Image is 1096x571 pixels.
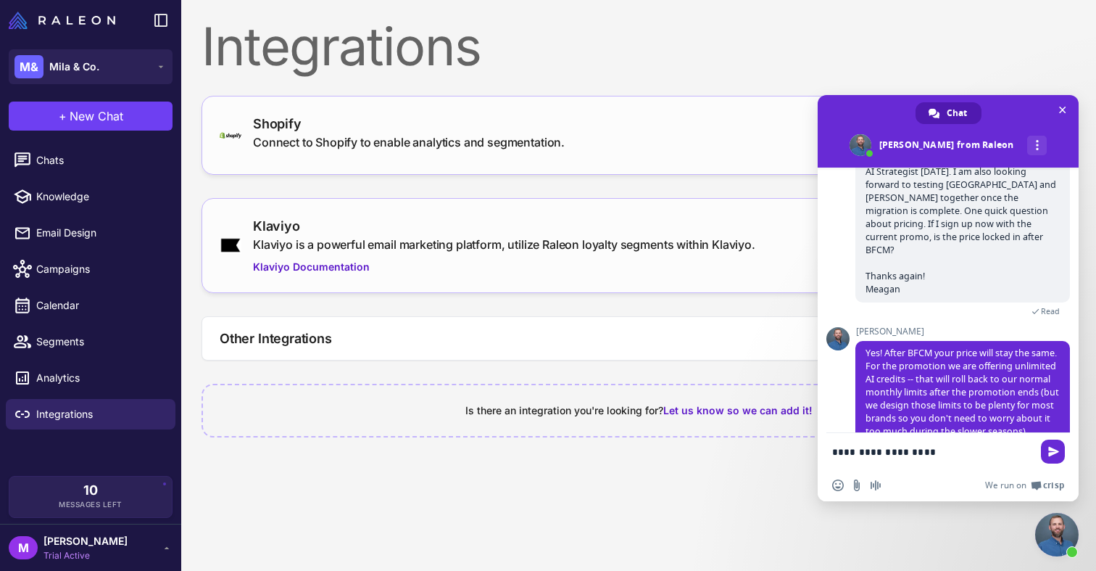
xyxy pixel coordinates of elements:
[59,107,67,125] span: +
[253,259,755,275] a: Klaviyo Documentation
[985,480,1026,491] span: We run on
[9,49,173,84] button: M&Mila & Co.
[6,363,175,393] a: Analytics
[36,297,164,313] span: Calendar
[14,55,43,78] div: M&
[253,236,755,253] div: Klaviyo is a powerful email marketing platform, utilize Raleon loyalty segments within Klaviyo.
[832,433,1035,469] textarea: Compose your message...
[1041,440,1065,464] span: Send
[36,406,164,422] span: Integrations
[43,533,128,549] span: [PERSON_NAME]
[70,107,123,125] span: New Chat
[202,20,1076,73] div: Integrations
[916,102,981,124] a: Chat
[49,59,99,75] span: Mila & Co.
[83,484,98,497] span: 10
[220,237,241,253] img: klaviyo.png
[985,480,1064,491] a: We run onCrisp
[865,347,1059,438] span: Yes! After BFCM your price will stay the same. For the promotion we are offering unlimited AI cre...
[220,403,1057,419] div: Is there an integration you're looking for?
[253,133,565,151] div: Connect to Shopify to enable analytics and segmentation.
[36,152,164,168] span: Chats
[6,290,175,321] a: Calendar
[851,480,863,491] span: Send a file
[253,114,565,133] div: Shopify
[870,480,881,491] span: Audio message
[253,216,755,236] div: Klaviyo
[36,334,164,350] span: Segments
[36,261,164,277] span: Campaigns
[663,404,813,416] span: Let us know so we can add it!
[6,254,175,284] a: Campaigns
[43,549,128,562] span: Trial Active
[1041,306,1060,316] span: Read
[6,399,175,430] a: Integrations
[1055,102,1070,118] span: Close chat
[202,317,1075,360] button: Other Integrations
[220,132,241,139] img: shopify-logo-primary-logo-456baa801ee66a0a435671082365958316831c9960c480451dd0330bcdae304f.svg
[832,480,844,491] span: Insert an emoji
[1035,513,1079,556] a: Close chat
[1043,480,1064,491] span: Crisp
[6,218,175,248] a: Email Design
[9,12,115,29] img: Raleon Logo
[59,499,123,510] span: Messages Left
[6,181,175,212] a: Knowledge
[947,102,967,124] span: Chat
[36,189,164,205] span: Knowledge
[6,326,175,357] a: Segments
[36,225,164,241] span: Email Design
[6,145,175,176] a: Chats
[855,326,1070,337] span: [PERSON_NAME]
[36,370,164,386] span: Analytics
[9,536,38,559] div: M
[220,329,332,348] h3: Other Integrations
[9,102,173,131] button: +New Chat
